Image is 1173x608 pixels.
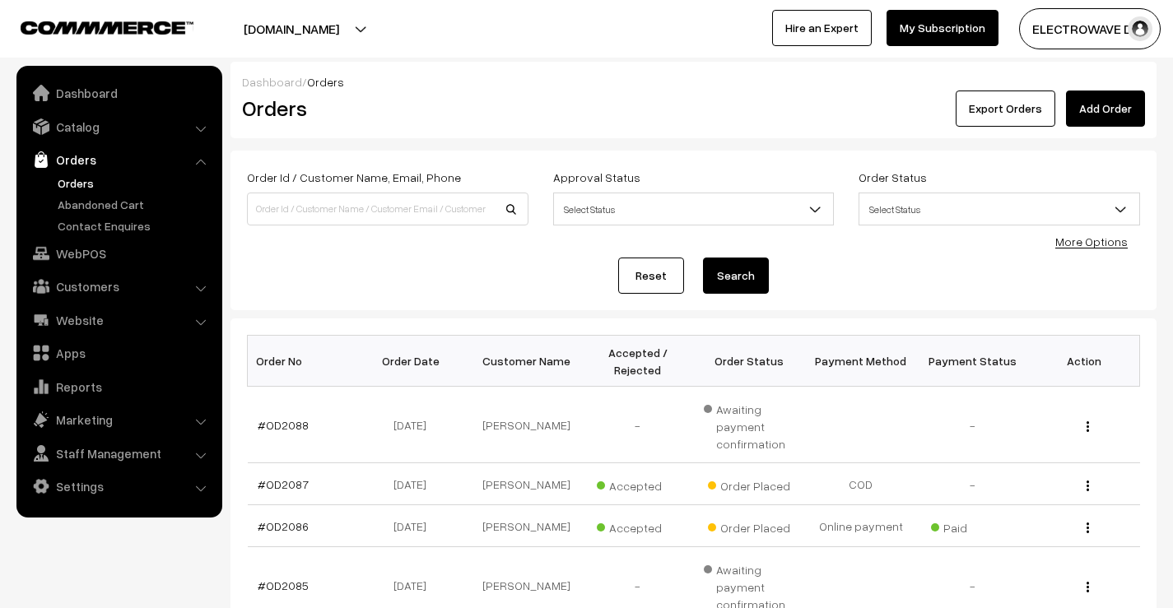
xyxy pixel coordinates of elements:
[1055,234,1128,248] a: More Options
[859,193,1140,225] span: Select Status
[554,195,834,224] span: Select Status
[956,91,1055,127] button: Export Orders
[359,463,471,505] td: [DATE]
[597,473,679,494] span: Accepted
[553,169,640,186] label: Approval Status
[582,336,694,387] th: Accepted / Rejected
[21,112,216,142] a: Catalog
[805,336,917,387] th: Payment Method
[772,10,872,46] a: Hire an Expert
[21,305,216,335] a: Website
[1087,480,1089,491] img: Menu
[694,336,806,387] th: Order Status
[1066,91,1145,127] a: Add Order
[21,145,216,174] a: Orders
[54,196,216,213] a: Abandoned Cart
[887,10,998,46] a: My Subscription
[21,471,216,501] a: Settings
[1087,582,1089,592] img: Menu
[1028,336,1140,387] th: Action
[471,336,583,387] th: Customer Name
[471,387,583,463] td: [PERSON_NAME]
[471,505,583,547] td: [PERSON_NAME]
[21,439,216,468] a: Staff Management
[21,21,193,34] img: COMMMERCE
[618,258,684,294] a: Reset
[471,463,583,505] td: [PERSON_NAME]
[258,578,309,592] a: #OD2085
[359,387,471,463] td: [DATE]
[258,418,309,432] a: #OD2088
[917,463,1029,505] td: -
[21,405,216,434] a: Marketing
[54,217,216,234] a: Contact Enquires
[597,515,679,536] span: Accepted
[359,505,471,547] td: [DATE]
[805,505,917,547] td: Online payment
[582,387,694,463] td: -
[258,519,309,533] a: #OD2086
[704,397,796,453] span: Awaiting payment confirmation
[21,372,216,401] a: Reports
[859,195,1139,224] span: Select Status
[931,515,1013,536] span: Paid
[242,73,1145,91] div: /
[307,75,344,89] span: Orders
[247,169,461,186] label: Order Id / Customer Name, Email, Phone
[186,8,397,49] button: [DOMAIN_NAME]
[917,387,1029,463] td: -
[708,473,790,494] span: Order Placed
[1087,421,1089,432] img: Menu
[21,78,216,108] a: Dashboard
[248,336,360,387] th: Order No
[21,239,216,268] a: WebPOS
[1128,16,1152,41] img: user
[242,75,302,89] a: Dashboard
[21,16,165,36] a: COMMMERCE
[258,477,309,491] a: #OD2087
[54,174,216,192] a: Orders
[21,272,216,301] a: Customers
[1019,8,1161,49] button: ELECTROWAVE DE…
[859,169,927,186] label: Order Status
[21,338,216,368] a: Apps
[247,193,528,225] input: Order Id / Customer Name / Customer Email / Customer Phone
[703,258,769,294] button: Search
[553,193,835,225] span: Select Status
[708,515,790,536] span: Order Placed
[1087,522,1089,533] img: Menu
[805,463,917,505] td: COD
[359,336,471,387] th: Order Date
[917,336,1029,387] th: Payment Status
[242,95,527,121] h2: Orders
